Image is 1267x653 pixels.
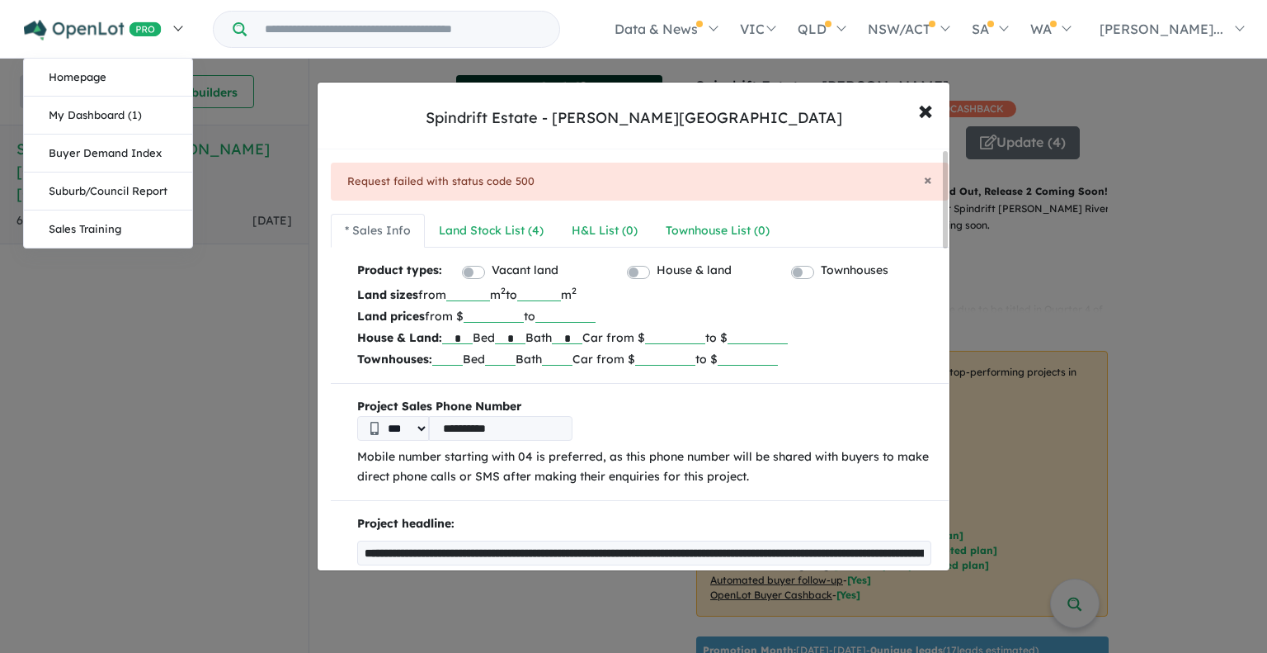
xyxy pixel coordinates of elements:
[1100,21,1223,37] span: [PERSON_NAME]...
[924,173,932,187] button: Close
[492,261,558,281] label: Vacant land
[24,173,192,211] a: Suburb/Council Report
[345,221,411,241] div: * Sales Info
[426,107,842,129] div: Spindrift Estate - [PERSON_NAME][GEOGRAPHIC_DATA]
[24,59,192,97] a: Homepage
[24,20,162,40] img: Openlot PRO Logo White
[24,97,192,135] a: My Dashboard (1)
[357,284,936,305] p: from m to m
[572,221,638,241] div: H&L List ( 0 )
[357,352,432,367] b: Townhouses:
[357,514,936,534] p: Project headline:
[572,285,577,296] sup: 2
[331,163,949,201] div: Request failed with status code 500
[357,309,425,324] b: Land prices
[666,221,770,241] div: Townhouse List ( 0 )
[357,287,418,302] b: Land sizes
[501,285,506,296] sup: 2
[918,92,933,127] span: ×
[357,330,442,345] b: House & Land:
[357,348,936,370] p: Bed Bath Car from $ to $
[24,211,192,248] a: Sales Training
[357,305,936,327] p: from $ to
[924,170,932,189] span: ×
[657,261,732,281] label: House & land
[357,397,936,417] b: Project Sales Phone Number
[357,261,442,283] b: Product types:
[821,261,888,281] label: Townhouses
[250,12,556,47] input: Try estate name, suburb, builder or developer
[357,447,936,487] p: Mobile number starting with 04 is preferred, as this phone number will be shared with buyers to m...
[24,135,192,173] a: Buyer Demand Index
[370,422,379,435] img: Phone icon
[439,221,544,241] div: Land Stock List ( 4 )
[357,327,936,348] p: Bed Bath Car from $ to $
